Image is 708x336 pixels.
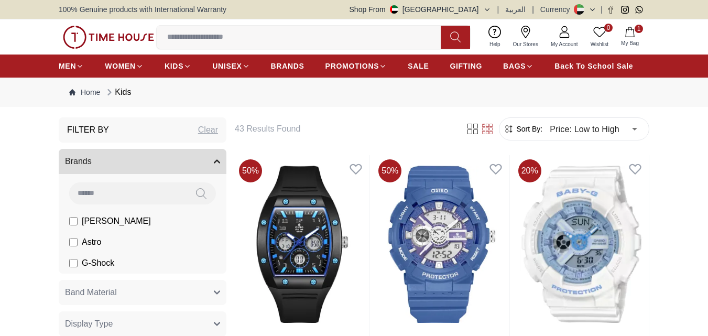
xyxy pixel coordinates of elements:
[65,318,113,330] span: Display Type
[104,86,131,99] div: Kids
[271,61,304,71] span: BRANDS
[239,159,262,182] span: 50 %
[69,238,78,246] input: Astro
[617,39,643,47] span: My Bag
[65,155,92,168] span: Brands
[509,40,542,48] span: Our Stores
[604,24,613,32] span: 0
[514,155,649,333] img: G-SHOCK Kids Digital Grey Dial Watch - BA-110XBE-7ADR
[325,61,379,71] span: PROMOTIONS
[82,236,101,248] span: Astro
[212,61,242,71] span: UNISEX
[390,5,398,14] img: United Arab Emirates
[635,6,643,14] a: Whatsapp
[105,57,144,75] a: WOMEN
[532,4,534,15] span: |
[59,78,649,107] nav: Breadcrumb
[586,40,613,48] span: Wishlist
[542,114,645,144] div: Price: Low to High
[408,61,429,71] span: SALE
[505,4,526,15] button: العربية
[615,25,645,49] button: 1My Bag
[69,217,78,225] input: [PERSON_NAME]
[69,259,78,267] input: G-Shock
[450,61,482,71] span: GIFTING
[547,40,582,48] span: My Account
[554,57,633,75] a: Back To School Sale
[635,25,643,33] span: 1
[450,57,482,75] a: GIFTING
[503,57,533,75] a: BAGS
[584,24,615,50] a: 0Wishlist
[82,257,114,269] span: G-Shock
[212,57,249,75] a: UNISEX
[59,57,84,75] a: MEN
[507,24,544,50] a: Our Stores
[518,159,541,182] span: 20 %
[503,61,526,71] span: BAGS
[601,4,603,15] span: |
[408,57,429,75] a: SALE
[82,215,151,227] span: [PERSON_NAME]
[554,61,633,71] span: Back To School Sale
[59,280,226,305] button: Band Material
[483,24,507,50] a: Help
[59,149,226,174] button: Brands
[165,57,191,75] a: KIDS
[105,61,136,71] span: WOMEN
[63,26,154,49] img: ...
[165,61,183,71] span: KIDS
[514,124,542,134] span: Sort By:
[65,286,117,299] span: Band Material
[504,124,542,134] button: Sort By:
[374,155,509,333] img: Astro Kids Analog-Digital Dark Blue Dial Watch - A24807-PPNN
[59,61,76,71] span: MEN
[607,6,615,14] a: Facebook
[59,4,226,15] span: 100% Genuine products with International Warranty
[621,6,629,14] a: Instagram
[350,4,491,15] button: Shop From[GEOGRAPHIC_DATA]
[325,57,387,75] a: PROMOTIONS
[235,123,453,135] h6: 43 Results Found
[198,124,218,136] div: Clear
[485,40,505,48] span: Help
[540,4,574,15] div: Currency
[69,87,100,97] a: Home
[67,124,109,136] h3: Filter By
[235,155,369,333] img: Astro Kids Analog-Digital Black Dial Watch - A24806-PPBBN
[271,57,304,75] a: BRANDS
[497,4,499,15] span: |
[378,159,401,182] span: 50 %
